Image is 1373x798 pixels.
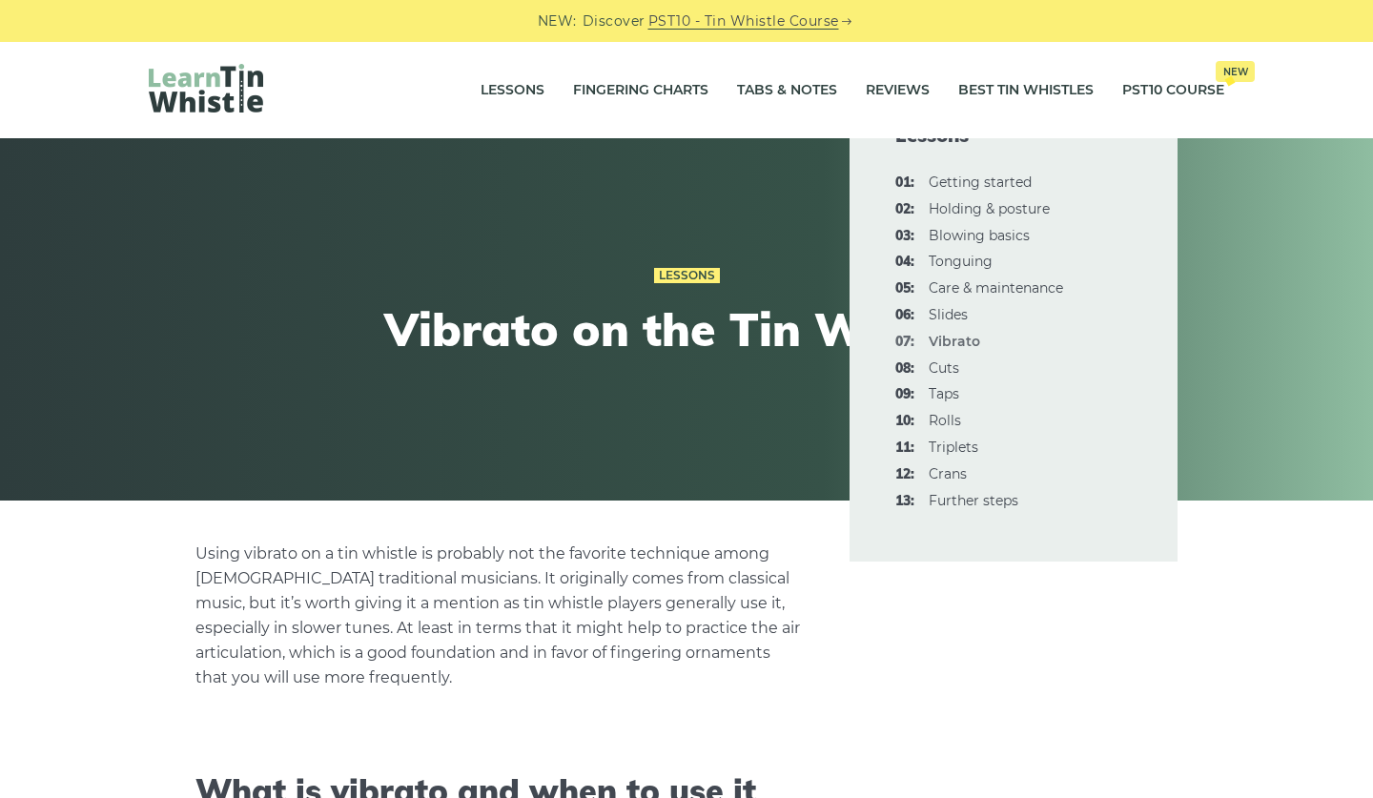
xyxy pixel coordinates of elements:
[866,67,930,114] a: Reviews
[895,463,914,486] span: 12:
[654,268,720,283] a: Lessons
[737,67,837,114] a: Tabs & Notes
[929,174,1032,191] a: 01:Getting started
[573,67,708,114] a: Fingering Charts
[929,253,993,270] a: 04:Tonguing
[1216,61,1255,82] span: New
[929,227,1030,244] a: 03:Blowing basics
[958,67,1094,114] a: Best Tin Whistles
[929,359,959,377] a: 08:Cuts
[895,358,914,380] span: 08:
[929,333,980,350] strong: Vibrato
[895,490,914,513] span: 13:
[929,412,961,429] a: 10:Rolls
[895,172,914,194] span: 01:
[481,67,544,114] a: Lessons
[895,251,914,274] span: 04:
[1122,67,1224,114] a: PST10 CourseNew
[895,225,914,248] span: 03:
[929,465,967,482] a: 12:Crans
[895,304,914,327] span: 06:
[929,385,959,402] a: 09:Taps
[895,437,914,460] span: 11:
[895,383,914,406] span: 09:
[895,331,914,354] span: 07:
[929,492,1018,509] a: 13:Further steps
[929,279,1063,297] a: 05:Care & maintenance
[895,410,914,433] span: 10:
[895,198,914,221] span: 02:
[895,277,914,300] span: 05:
[149,64,263,113] img: LearnTinWhistle.com
[929,306,968,323] a: 06:Slides
[336,302,1037,358] h1: Vibrato on the Tin Whistle
[929,200,1050,217] a: 02:Holding & posture
[195,542,804,690] p: Using vibrato on a tin whistle is probably not the favorite technique among [DEMOGRAPHIC_DATA] tr...
[929,439,978,456] a: 11:Triplets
